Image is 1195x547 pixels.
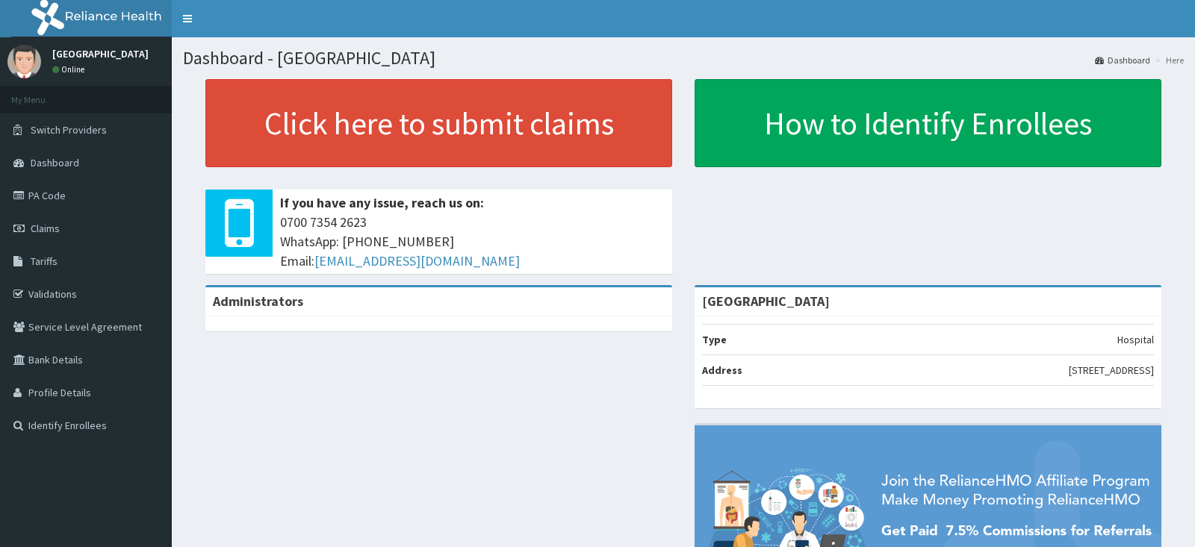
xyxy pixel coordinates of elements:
span: Switch Providers [31,123,107,137]
a: [EMAIL_ADDRESS][DOMAIN_NAME] [314,252,520,269]
a: Online [52,64,88,75]
b: Type [702,333,727,346]
img: User Image [7,45,41,78]
p: [STREET_ADDRESS] [1069,363,1154,378]
p: Hospital [1117,332,1154,347]
h1: Dashboard - [GEOGRAPHIC_DATA] [183,49,1184,68]
p: [GEOGRAPHIC_DATA] [52,49,149,59]
a: Click here to submit claims [205,79,672,167]
b: Administrators [213,293,303,310]
span: Dashboard [31,156,79,169]
a: How to Identify Enrollees [695,79,1161,167]
span: Tariffs [31,254,58,268]
b: If you have any issue, reach us on: [280,194,484,211]
li: Here [1152,54,1184,66]
strong: [GEOGRAPHIC_DATA] [702,293,830,310]
span: Claims [31,222,60,235]
a: Dashboard [1095,54,1150,66]
b: Address [702,363,742,377]
span: 0700 7354 2623 WhatsApp: [PHONE_NUMBER] Email: [280,213,665,270]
